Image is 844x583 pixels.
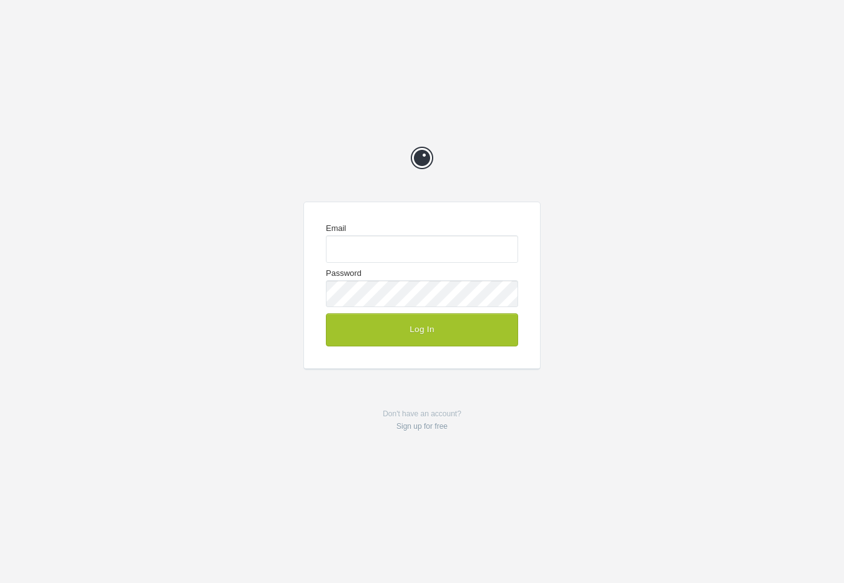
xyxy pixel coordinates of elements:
[326,313,518,346] button: Log In
[396,422,448,431] a: Sign up for free
[326,235,518,262] input: Email
[326,224,518,262] label: Email
[326,269,518,307] label: Password
[303,408,541,433] p: Don't have an account?
[403,139,441,177] a: Prevue
[326,280,518,307] input: Password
